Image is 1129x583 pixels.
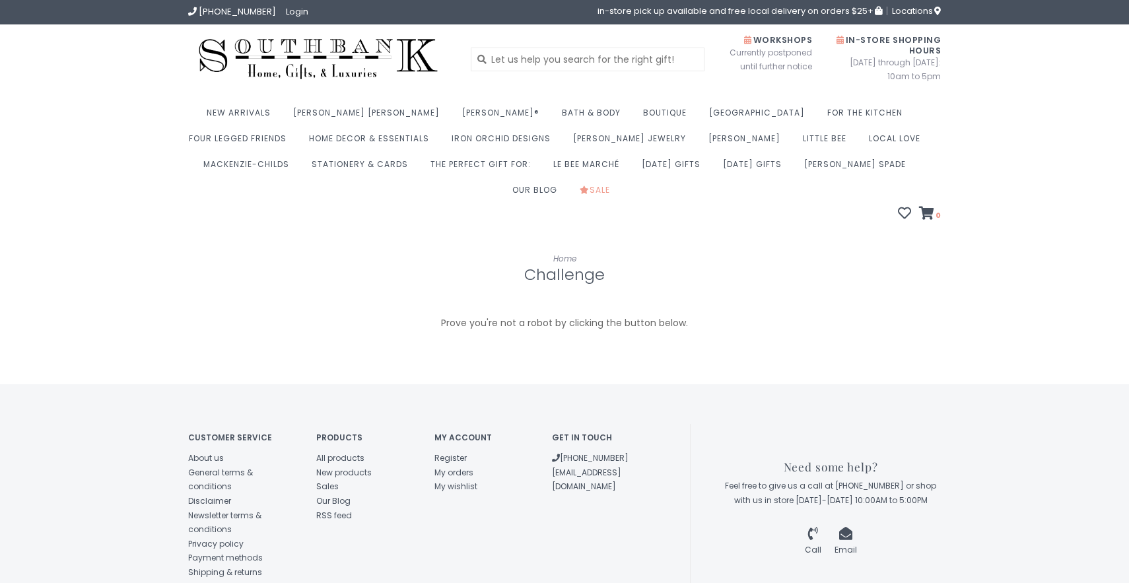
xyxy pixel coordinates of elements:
[199,5,276,18] span: [PHONE_NUMBER]
[316,510,352,521] a: RSS feed
[708,129,787,155] a: [PERSON_NAME]
[713,46,812,73] span: Currently postponed until further notice
[189,129,293,155] a: Four Legged Friends
[887,7,941,15] a: Locations
[552,433,650,442] h4: Get in touch
[316,467,372,478] a: New products
[869,129,927,155] a: Local Love
[188,5,276,18] a: [PHONE_NUMBER]
[293,104,446,129] a: [PERSON_NAME] [PERSON_NAME]
[462,104,546,129] a: [PERSON_NAME]®
[562,104,627,129] a: Bath & Body
[643,104,693,129] a: Boutique
[207,104,277,129] a: New Arrivals
[598,7,882,15] span: in-store pick up available and free local delivery on orders $25+
[203,155,296,181] a: MacKenzie-Childs
[188,566,262,578] a: Shipping & returns
[434,452,467,463] a: Register
[188,538,244,549] a: Privacy policy
[642,155,707,181] a: [DATE] Gifts
[316,433,415,442] h4: Products
[316,452,364,463] a: All products
[471,48,705,71] input: Let us help you search for the right gift!
[188,452,224,463] a: About us
[709,104,811,129] a: [GEOGRAPHIC_DATA]
[805,530,821,555] a: Call
[919,208,941,221] a: 0
[723,155,788,181] a: [DATE] Gifts
[553,253,576,264] a: Home
[512,181,564,207] a: Our Blog
[188,510,261,535] a: Newsletter terms & conditions
[552,467,621,493] a: [EMAIL_ADDRESS][DOMAIN_NAME]
[837,34,941,56] span: In-Store Shopping Hours
[832,55,941,83] span: [DATE] through [DATE]: 10am to 5pm
[188,467,253,493] a: General terms & conditions
[188,552,263,563] a: Payment methods
[312,155,415,181] a: Stationery & Cards
[744,34,812,46] span: Workshops
[188,495,231,506] a: Disclaimer
[188,433,296,442] h4: Customer service
[892,5,941,17] span: Locations
[452,129,557,155] a: Iron Orchid Designs
[552,452,629,463] a: [PHONE_NUMBER]
[188,34,448,84] img: Southbank Gift Company -- Home, Gifts, and Luxuries
[835,530,857,555] a: Email
[803,129,853,155] a: Little Bee
[399,315,730,331] div: Prove you're not a robot by clicking the button below.
[827,104,909,129] a: For the Kitchen
[434,467,473,478] a: My orders
[434,433,533,442] h4: My account
[553,155,626,181] a: Le Bee Marché
[573,129,693,155] a: [PERSON_NAME] Jewelry
[434,481,477,492] a: My wishlist
[934,210,941,221] span: 0
[316,481,339,492] a: Sales
[580,181,617,207] a: Sale
[286,5,308,18] a: Login
[430,155,537,181] a: The perfect gift for:
[720,461,941,473] h3: Need some help?
[309,129,436,155] a: Home Decor & Essentials
[804,155,912,181] a: [PERSON_NAME] Spade
[316,495,351,506] a: Our Blog
[725,480,936,506] span: Feel free to give us a call at [PHONE_NUMBER] or shop with us in store [DATE]-[DATE] 10:00AM to 5...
